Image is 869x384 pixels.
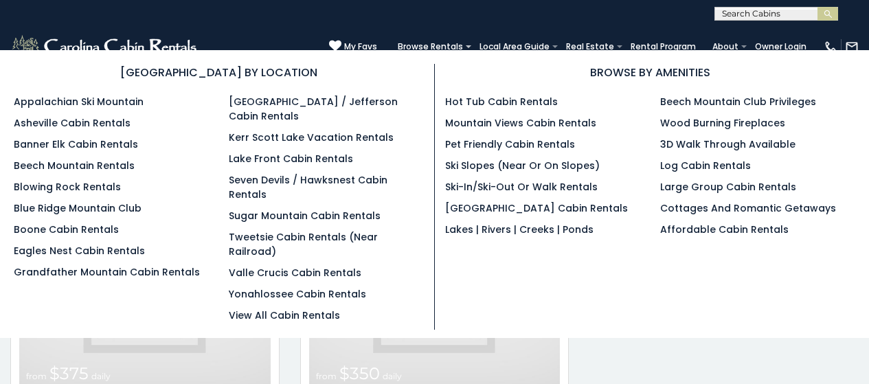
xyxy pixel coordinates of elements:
[229,95,398,123] a: [GEOGRAPHIC_DATA] / Jefferson Cabin Rentals
[445,159,600,172] a: Ski Slopes (Near or On Slopes)
[229,173,387,201] a: Seven Devils / Hawksnest Cabin Rentals
[316,371,337,381] span: from
[14,180,121,194] a: Blowing Rock Rentals
[229,287,366,301] a: Yonahlossee Cabin Rentals
[660,223,789,236] a: Affordable Cabin Rentals
[229,209,381,223] a: Sugar Mountain Cabin Rentals
[624,37,703,56] a: Rental Program
[14,201,142,215] a: Blue Ridge Mountain Club
[14,244,145,258] a: Eagles Nest Cabin Rentals
[229,131,394,144] a: Kerr Scott Lake Vacation Rentals
[559,37,621,56] a: Real Estate
[445,64,856,81] h3: BROWSE BY AMENITIES
[229,308,340,322] a: View All Cabin Rentals
[748,37,813,56] a: Owner Login
[445,180,598,194] a: Ski-in/Ski-Out or Walk Rentals
[660,116,785,130] a: Wood Burning Fireplaces
[14,223,119,236] a: Boone Cabin Rentals
[660,159,751,172] a: Log Cabin Rentals
[473,37,556,56] a: Local Area Guide
[229,266,361,280] a: Valle Crucis Cabin Rentals
[706,37,745,56] a: About
[14,95,144,109] a: Appalachian Ski Mountain
[49,363,89,383] span: $375
[344,41,377,53] span: My Favs
[660,137,795,151] a: 3D Walk Through Available
[391,37,470,56] a: Browse Rentals
[14,64,424,81] h3: [GEOGRAPHIC_DATA] BY LOCATION
[660,95,816,109] a: Beech Mountain Club Privileges
[445,201,628,215] a: [GEOGRAPHIC_DATA] Cabin Rentals
[383,371,402,381] span: daily
[91,371,111,381] span: daily
[229,230,378,258] a: Tweetsie Cabin Rentals (Near Railroad)
[339,363,380,383] span: $350
[14,116,131,130] a: Asheville Cabin Rentals
[845,40,859,54] img: mail-regular-white.png
[824,40,837,54] img: phone-regular-white.png
[229,152,353,166] a: Lake Front Cabin Rentals
[329,40,377,54] a: My Favs
[26,371,47,381] span: from
[445,95,558,109] a: Hot Tub Cabin Rentals
[10,33,201,60] img: White-1-2.png
[445,223,594,236] a: Lakes | Rivers | Creeks | Ponds
[660,180,796,194] a: Large Group Cabin Rentals
[14,265,200,279] a: Grandfather Mountain Cabin Rentals
[660,201,836,215] a: Cottages and Romantic Getaways
[14,159,135,172] a: Beech Mountain Rentals
[445,116,596,130] a: Mountain Views Cabin Rentals
[445,137,575,151] a: Pet Friendly Cabin Rentals
[14,137,138,151] a: Banner Elk Cabin Rentals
